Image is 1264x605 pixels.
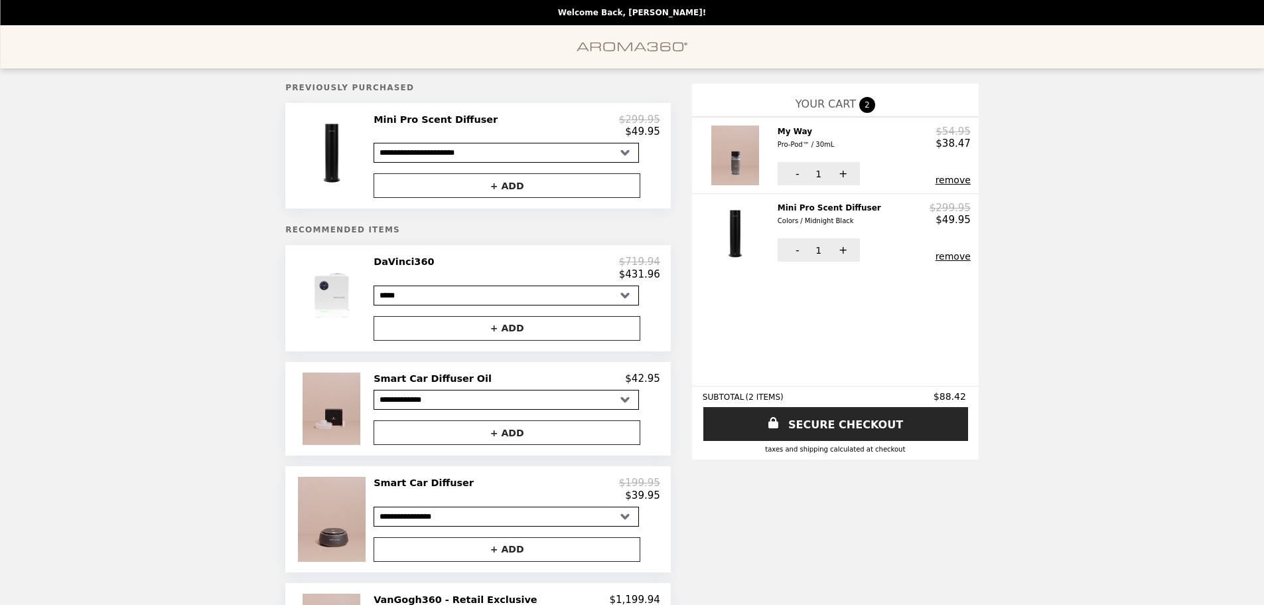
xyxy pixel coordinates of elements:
[859,97,875,113] span: 2
[374,143,639,163] select: Select a product variant
[823,238,860,262] button: +
[295,256,372,330] img: DaVinci360
[705,202,768,262] img: Mini Pro Scent Diffuser
[703,407,968,441] a: SECURE CHECKOUT
[936,137,971,149] p: $38.47
[374,537,640,562] button: + ADD
[374,286,639,305] select: Select a product variant
[930,202,971,214] p: $299.95
[936,126,971,137] p: $54.95
[285,225,671,234] h5: Recommended Items
[298,477,369,561] img: Smart Car Diffuser
[625,373,660,385] p: $42.95
[625,489,660,501] p: $39.95
[746,392,784,402] span: ( 2 ITEMS )
[936,214,971,226] p: $49.95
[815,245,821,256] span: 1
[577,33,688,60] img: Brand Logo
[778,215,881,227] div: Colors / Midnight Black
[619,256,660,268] p: $719.94
[796,98,856,110] span: YOUR CART
[374,390,639,410] select: Select a product variant
[374,420,640,445] button: + ADD
[778,126,840,151] h2: My Way
[625,126,660,137] p: $49.95
[374,373,497,385] h2: Smart Car Diffuser Oil
[285,83,671,92] h5: Previously Purchased
[934,391,968,402] span: $88.42
[823,162,860,185] button: +
[374,316,640,341] button: + ADD
[936,251,971,262] button: remove
[711,126,762,185] img: My Way
[558,8,706,17] p: Welcome Back, [PERSON_NAME]!
[374,256,439,268] h2: DaVinci360
[303,373,364,445] img: Smart Car Diffuser Oil
[778,162,814,185] button: -
[374,477,479,489] h2: Smart Car Diffuser
[619,114,660,126] p: $299.95
[619,268,660,280] p: $431.96
[374,114,503,126] h2: Mini Pro Scent Diffuser
[815,169,821,179] span: 1
[778,139,835,151] div: Pro-Pod™ / 30mL
[936,175,971,185] button: remove
[619,477,660,489] p: $199.95
[703,446,968,453] div: Taxes and Shipping calculated at checkout
[374,507,639,527] select: Select a product variant
[703,392,746,402] span: SUBTOTAL
[778,202,886,228] h2: Mini Pro Scent Diffuser
[778,238,814,262] button: -
[295,114,372,188] img: Mini Pro Scent Diffuser
[374,173,640,198] button: + ADD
